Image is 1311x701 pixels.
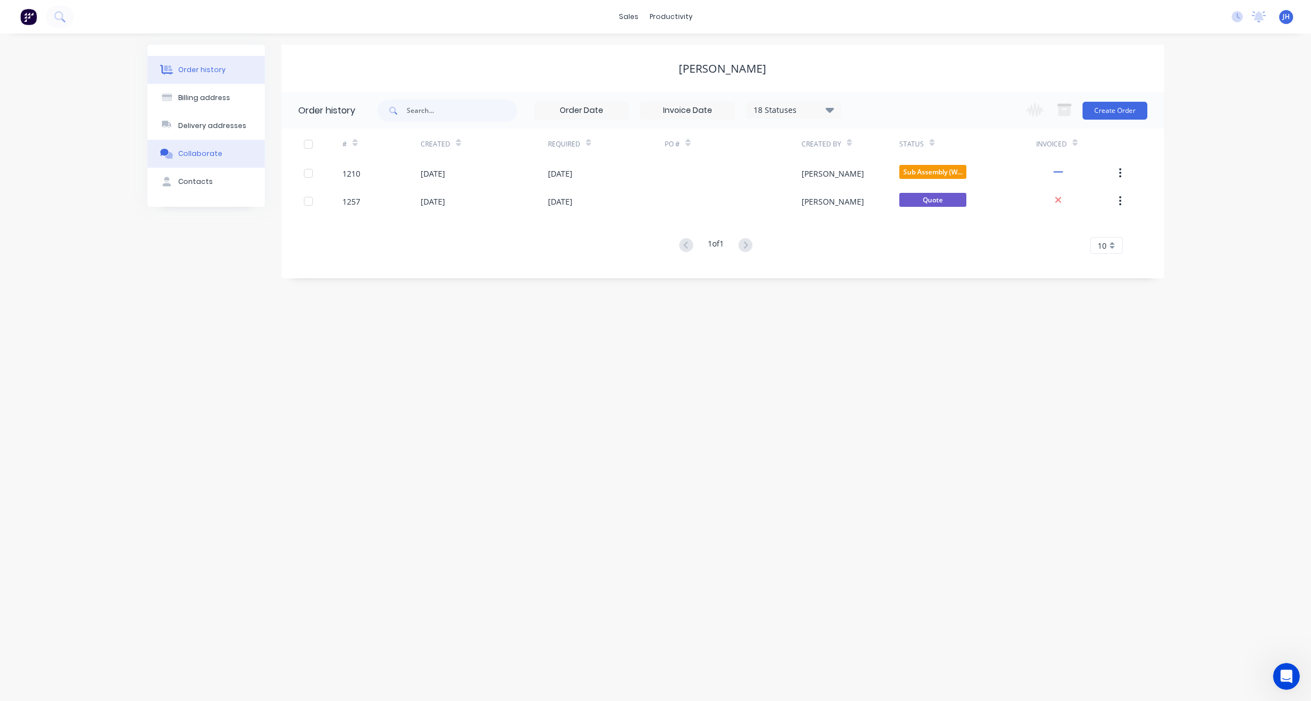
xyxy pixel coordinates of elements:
div: Delivery addresses [178,121,246,131]
div: [PERSON_NAME] [802,168,864,179]
img: Factory [20,8,37,25]
div: Created By [802,139,841,149]
div: Contacts [178,177,213,187]
input: Search... [407,100,517,122]
div: Created [421,129,547,159]
div: [DATE] [548,168,573,179]
div: Invoiced [1036,139,1067,149]
div: Required [548,129,665,159]
div: sales [613,8,644,25]
div: PO # [665,129,802,159]
div: [PERSON_NAME] [802,196,864,207]
div: Status [899,129,1036,159]
div: [DATE] [421,168,445,179]
div: Created [421,139,450,149]
div: 18 Statuses [747,104,841,116]
div: 1 of 1 [708,238,724,254]
div: # [342,129,421,159]
button: Contacts [147,168,265,196]
div: [DATE] [548,196,573,207]
div: [DATE] [421,196,445,207]
div: Invoiced [1036,129,1114,159]
span: Quote [899,193,966,207]
input: Invoice Date [641,102,735,119]
div: Order history [298,104,355,117]
span: JH [1283,12,1290,22]
div: 1257 [342,196,360,207]
iframe: Intercom live chat [1273,663,1300,690]
div: PO # [665,139,680,149]
div: Created By [802,129,899,159]
button: Order history [147,56,265,84]
button: Create Order [1083,102,1147,120]
div: Status [899,139,924,149]
div: Required [548,139,580,149]
input: Order Date [535,102,628,119]
button: Collaborate [147,140,265,168]
div: productivity [644,8,698,25]
button: Billing address [147,84,265,112]
div: [PERSON_NAME] [679,62,766,75]
div: # [342,139,347,149]
button: Delivery addresses [147,112,265,140]
span: Sub Assembly (W... [899,165,966,179]
div: Collaborate [178,149,222,159]
span: 10 [1098,240,1107,252]
div: Order history [178,65,226,75]
div: Billing address [178,93,230,103]
div: 1210 [342,168,360,179]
